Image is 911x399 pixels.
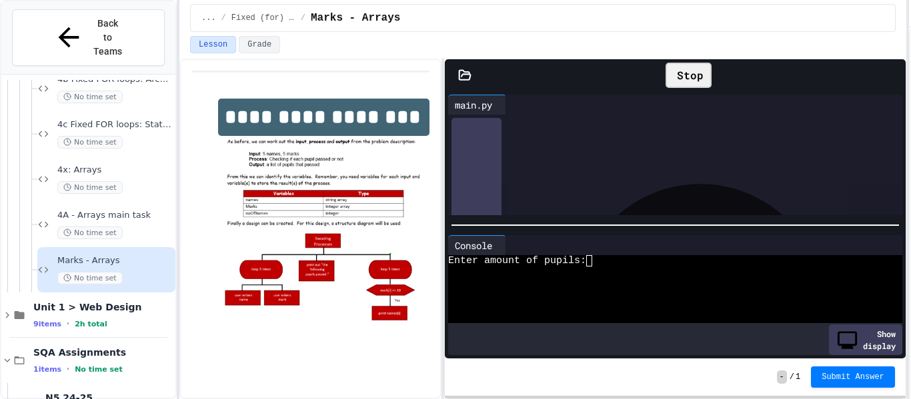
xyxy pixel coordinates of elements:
span: Submit Answer [822,372,884,382]
span: Marks - Arrays [57,255,173,266]
span: • [67,364,69,374]
span: ... [201,13,216,23]
span: 1 [796,372,800,382]
span: - [777,370,787,384]
button: Submit Answer [811,366,895,388]
button: Lesson [190,36,236,53]
span: 4A - Arrays main task [57,210,173,221]
span: SQA Assignments [33,346,173,358]
div: Console [448,235,506,255]
div: main.py [448,95,506,115]
span: 4x: Arrays [57,165,173,176]
span: / [221,13,226,23]
span: Unit 1 > Web Design [33,301,173,313]
span: Back to Teams [92,17,123,59]
span: Fixed (for) loop [231,13,295,23]
span: 4b Fixed FOR loops: Archery [57,74,173,85]
span: No time set [75,365,123,374]
span: Enter amount of pupils: [448,255,586,266]
button: Back to Teams [12,9,165,66]
div: Show display [829,324,902,355]
span: / [790,372,794,382]
span: 2h total [75,320,107,328]
div: Console [448,238,499,252]
span: 9 items [33,320,61,328]
span: No time set [57,272,123,284]
div: main.py [448,98,499,112]
span: 1 items [33,365,61,374]
span: / [301,13,305,23]
span: 4c Fixed FOR loops: Stationery Order [57,119,173,131]
span: • [67,318,69,329]
button: Grade [239,36,280,53]
span: No time set [57,91,123,103]
span: No time set [57,226,123,239]
span: No time set [57,181,123,194]
div: Stop [666,63,712,88]
span: No time set [57,136,123,149]
span: Marks - Arrays [311,10,400,26]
